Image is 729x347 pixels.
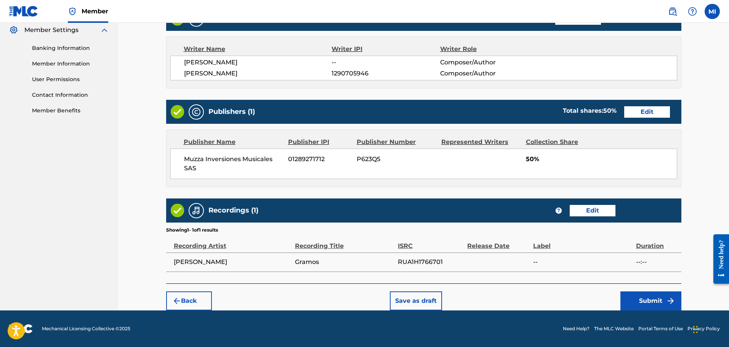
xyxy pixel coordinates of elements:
div: Label [533,233,632,251]
div: ISRC [398,233,463,251]
iframe: Resource Center [708,228,729,289]
div: Publisher Name [184,138,282,147]
img: 7ee5dd4eb1f8a8e3ef2f.svg [172,296,181,305]
img: Member Settings [9,26,18,35]
img: Publishers [192,107,201,117]
span: -- [533,257,632,267]
button: Edit [624,106,670,118]
span: ? [556,208,562,214]
a: Need Help? [563,325,590,332]
div: User Menu [705,4,720,19]
div: Collection Share [526,138,600,147]
img: Recordings [192,206,201,215]
p: Showing 1 - 1 of 1 results [166,227,218,233]
div: Total shares: [563,106,617,115]
span: [PERSON_NAME] [184,58,332,67]
span: Mechanical Licensing Collective © 2025 [42,325,130,332]
a: User Permissions [32,75,109,83]
h5: Publishers (1) [208,107,255,116]
img: search [668,7,677,16]
span: RUA1H1766701 [398,257,463,267]
img: f7272a7cc735f4ea7f67.svg [666,296,675,305]
div: Writer Name [184,45,332,54]
img: logo [9,324,33,333]
img: help [688,7,697,16]
img: MLC Logo [9,6,38,17]
div: Recording Artist [174,233,291,251]
div: Writer IPI [332,45,440,54]
span: Muzza Inversiones Musicales SAS [184,155,283,173]
button: Edit [570,205,615,216]
div: Writer Role [440,45,539,54]
span: 50% [526,155,677,164]
a: The MLC Website [594,325,634,332]
button: Submit [620,291,681,310]
span: Gramos [295,257,394,267]
span: [PERSON_NAME] [174,257,291,267]
div: Help [685,4,700,19]
span: [PERSON_NAME] [184,69,332,78]
div: Publisher Number [357,138,436,147]
img: Top Rightsholder [68,7,77,16]
span: 1290705946 [332,69,440,78]
div: Arrastrar [693,318,698,341]
span: 01289271712 [288,155,351,164]
span: --:-- [636,257,677,267]
span: Composer/Author [440,69,539,78]
div: Release Date [467,233,529,251]
img: expand [100,26,109,35]
img: Valid [171,105,184,118]
div: Publisher IPI [288,138,351,147]
span: Member [82,7,108,16]
iframe: Chat Widget [691,310,729,347]
a: Privacy Policy [687,325,720,332]
a: Member Information [32,60,109,68]
div: Duration [636,233,677,251]
a: Banking Information [32,44,109,52]
a: Portal Terms of Use [638,325,683,332]
a: Member Benefits [32,107,109,115]
span: 50 % [603,107,617,114]
span: Member Settings [24,26,79,35]
span: P623Q5 [357,155,436,164]
div: Widget de chat [691,310,729,347]
img: Valid [171,204,184,217]
button: Back [166,291,212,310]
a: Public Search [665,4,680,19]
a: Contact Information [32,91,109,99]
button: Save as draft [390,291,442,310]
h5: Recordings (1) [208,206,258,215]
div: Recording Title [295,233,394,251]
div: Represented Writers [441,138,520,147]
span: Composer/Author [440,58,539,67]
span: -- [332,58,440,67]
